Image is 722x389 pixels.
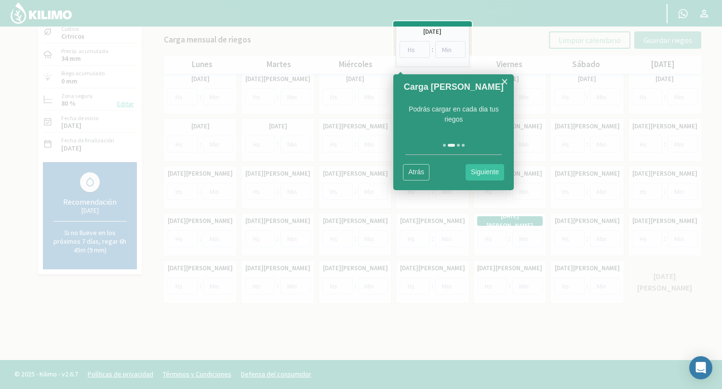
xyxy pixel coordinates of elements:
div: Open Intercom Messenger [689,356,712,379]
a: Atrás [403,164,429,180]
a: Siguiente [466,164,504,180]
h1: Carga [PERSON_NAME] [403,79,504,95]
a: × [501,76,508,88]
div: Podrás cargar en cada dia tus riegos [393,95,514,135]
